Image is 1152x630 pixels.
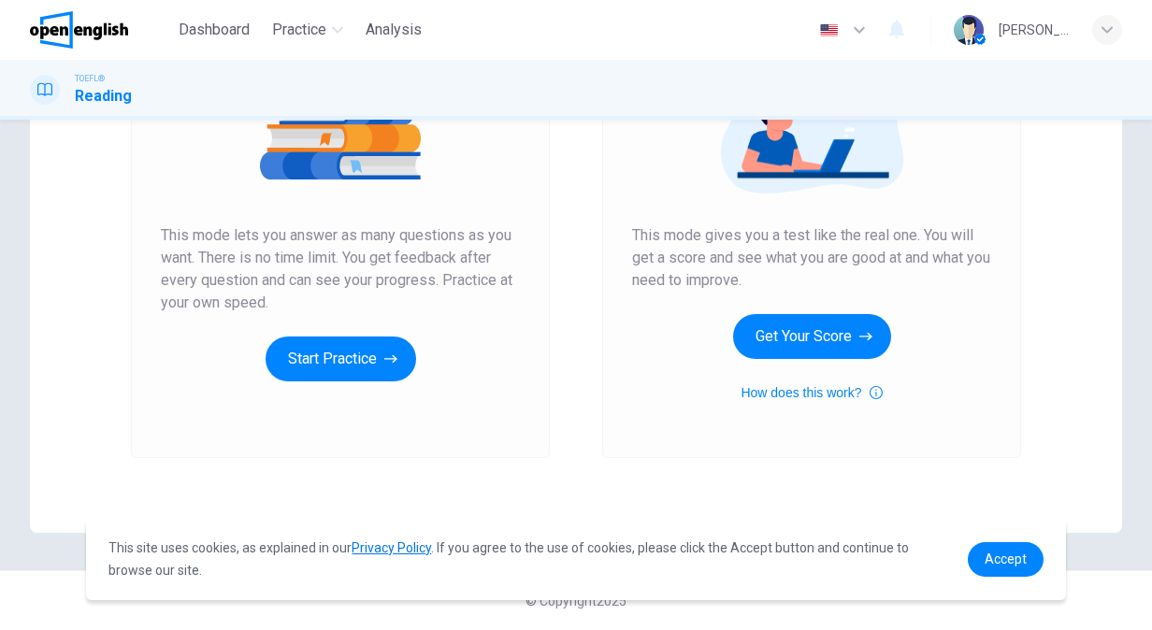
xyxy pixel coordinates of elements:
img: OpenEnglish logo [30,11,128,49]
span: TOEFL® [75,72,105,85]
div: [PERSON_NAME] [PERSON_NAME] C. [999,19,1070,41]
span: Practice [272,19,326,41]
img: Profile picture [954,15,984,45]
a: dismiss cookie message [968,542,1044,577]
span: © Copyright 2025 [526,594,626,609]
div: cookieconsent [86,518,1065,600]
button: Get Your Score [733,314,891,359]
button: Practice [265,13,351,47]
span: Accept [985,551,1027,566]
button: Dashboard [171,13,257,47]
a: Privacy Policy [352,540,431,555]
button: How does this work? [741,381,882,404]
span: This mode lets you answer as many questions as you want. There is no time limit. You get feedback... [161,224,520,314]
a: OpenEnglish logo [30,11,171,49]
span: This mode gives you a test like the real one. You will get a score and see what you are good at a... [632,224,991,292]
img: en [817,23,841,37]
button: Start Practice [266,336,416,381]
span: Dashboard [179,19,250,41]
button: Analysis [358,13,429,47]
span: Analysis [366,19,422,41]
h1: Reading [75,85,132,107]
span: This site uses cookies, as explained in our . If you agree to the use of cookies, please click th... [108,540,909,578]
